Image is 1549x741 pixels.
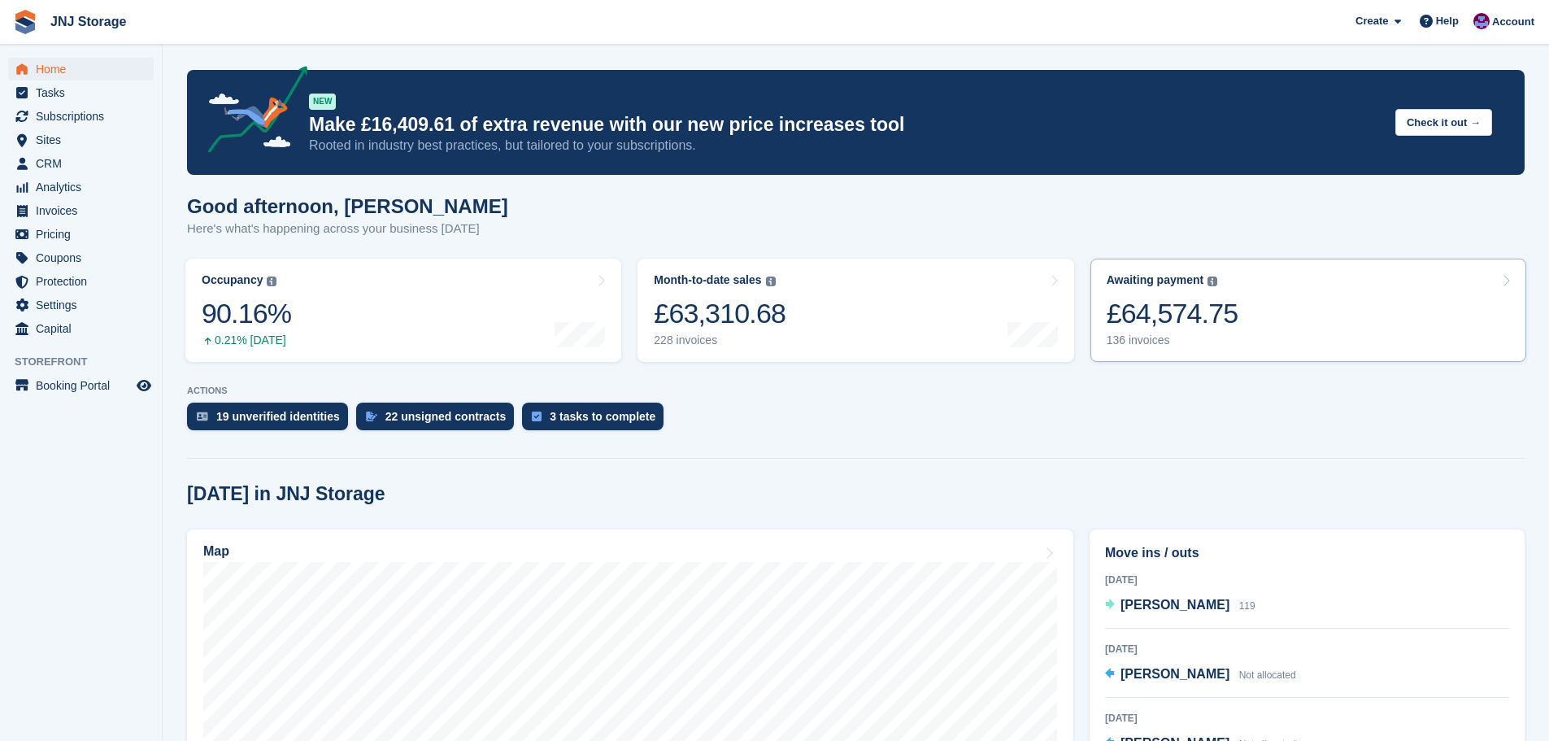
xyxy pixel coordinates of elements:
span: Protection [36,270,133,293]
img: Jonathan Scrase [1473,13,1490,29]
div: Awaiting payment [1107,273,1204,287]
img: icon-info-grey-7440780725fd019a000dd9b08b2336e03edf1995a4989e88bcd33f0948082b44.svg [267,277,276,286]
span: [PERSON_NAME] [1120,667,1229,681]
a: Preview store [134,376,154,395]
img: price-adjustments-announcement-icon-8257ccfd72463d97f412b2fc003d46551f7dbcb40ab6d574587a9cd5c0d94... [194,66,308,159]
a: menu [8,58,154,81]
img: stora-icon-8386f47178a22dfd0bd8f6a31ec36ba5ce8667c1dd55bd0f319d3a0aa187defe.svg [13,10,37,34]
a: 3 tasks to complete [522,403,672,438]
a: Month-to-date sales £63,310.68 228 invoices [637,259,1073,362]
span: Storefront [15,354,162,370]
a: JNJ Storage [44,8,133,35]
a: Awaiting payment £64,574.75 136 invoices [1090,259,1526,362]
a: menu [8,176,154,198]
span: Capital [36,317,133,340]
span: Tasks [36,81,133,104]
span: Account [1492,14,1534,30]
h2: Move ins / outs [1105,543,1509,563]
div: £63,310.68 [654,297,785,330]
a: menu [8,270,154,293]
span: Home [36,58,133,81]
span: 119 [1239,600,1255,612]
span: Invoices [36,199,133,222]
h2: Map [203,544,229,559]
div: Occupancy [202,273,263,287]
a: menu [8,199,154,222]
p: Rooted in industry best practices, but tailored to your subscriptions. [309,137,1382,155]
a: menu [8,317,154,340]
a: menu [8,129,154,151]
img: task-75834270c22a3079a89374b754ae025e5fb1db73e45f91037f5363f120a921f8.svg [532,412,542,421]
span: Not allocated [1239,669,1296,681]
a: Occupancy 90.16% 0.21% [DATE] [185,259,621,362]
h1: Good afternoon, [PERSON_NAME] [187,195,508,217]
span: [PERSON_NAME] [1120,598,1229,612]
a: menu [8,105,154,128]
a: 19 unverified identities [187,403,356,438]
div: 90.16% [202,297,291,330]
p: Here's what's happening across your business [DATE] [187,220,508,238]
a: [PERSON_NAME] 119 [1105,595,1255,617]
span: Subscriptions [36,105,133,128]
span: Help [1436,13,1459,29]
a: menu [8,152,154,175]
div: Month-to-date sales [654,273,761,287]
h2: [DATE] in JNJ Storage [187,483,385,505]
a: menu [8,294,154,316]
div: 19 unverified identities [216,410,340,423]
div: NEW [309,94,336,110]
button: Check it out → [1395,109,1492,136]
img: verify_identity-adf6edd0f0f0b5bbfe63781bf79b02c33cf7c696d77639b501bdc392416b5a36.svg [197,412,208,421]
span: Coupons [36,246,133,269]
div: 3 tasks to complete [550,410,655,423]
span: Sites [36,129,133,151]
img: icon-info-grey-7440780725fd019a000dd9b08b2336e03edf1995a4989e88bcd33f0948082b44.svg [766,277,776,286]
span: CRM [36,152,133,175]
p: Make £16,409.61 of extra revenue with our new price increases tool [309,113,1382,137]
span: Booking Portal [36,374,133,397]
a: menu [8,374,154,397]
a: [PERSON_NAME] Not allocated [1105,665,1296,686]
span: Analytics [36,176,133,198]
a: menu [8,81,154,104]
img: icon-info-grey-7440780725fd019a000dd9b08b2336e03edf1995a4989e88bcd33f0948082b44.svg [1207,277,1217,286]
a: 22 unsigned contracts [356,403,523,438]
div: 228 invoices [654,333,785,347]
img: contract_signature_icon-13c848040528278c33f63329250d36e43548de30e8caae1d1a13099fd9432cc5.svg [366,412,377,421]
div: 0.21% [DATE] [202,333,291,347]
a: menu [8,223,154,246]
p: ACTIONS [187,386,1525,396]
div: [DATE] [1105,711,1509,726]
span: Pricing [36,223,133,246]
div: 22 unsigned contracts [385,410,507,423]
span: Create [1355,13,1388,29]
a: menu [8,246,154,269]
span: Settings [36,294,133,316]
div: 136 invoices [1107,333,1238,347]
div: [DATE] [1105,642,1509,656]
div: £64,574.75 [1107,297,1238,330]
div: [DATE] [1105,573,1509,587]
